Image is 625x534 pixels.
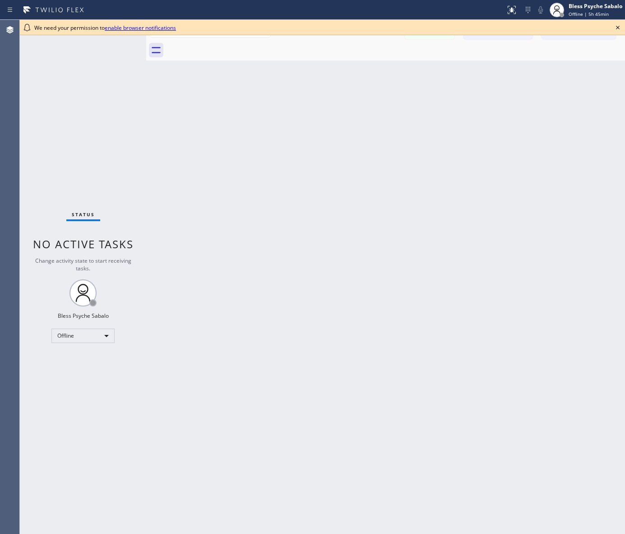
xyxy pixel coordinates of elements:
span: Offline | 5h 45min [569,11,609,17]
span: Status [72,211,95,218]
div: Bless Psyche Sabalo [58,312,109,320]
span: Change activity state to start receiving tasks. [35,257,131,272]
div: Bless Psyche Sabalo [569,2,622,10]
button: Mute [534,4,547,16]
div: Offline [51,329,115,343]
a: enable browser notifications [105,24,176,32]
span: No active tasks [33,237,134,251]
span: We need your permission to [34,24,176,32]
